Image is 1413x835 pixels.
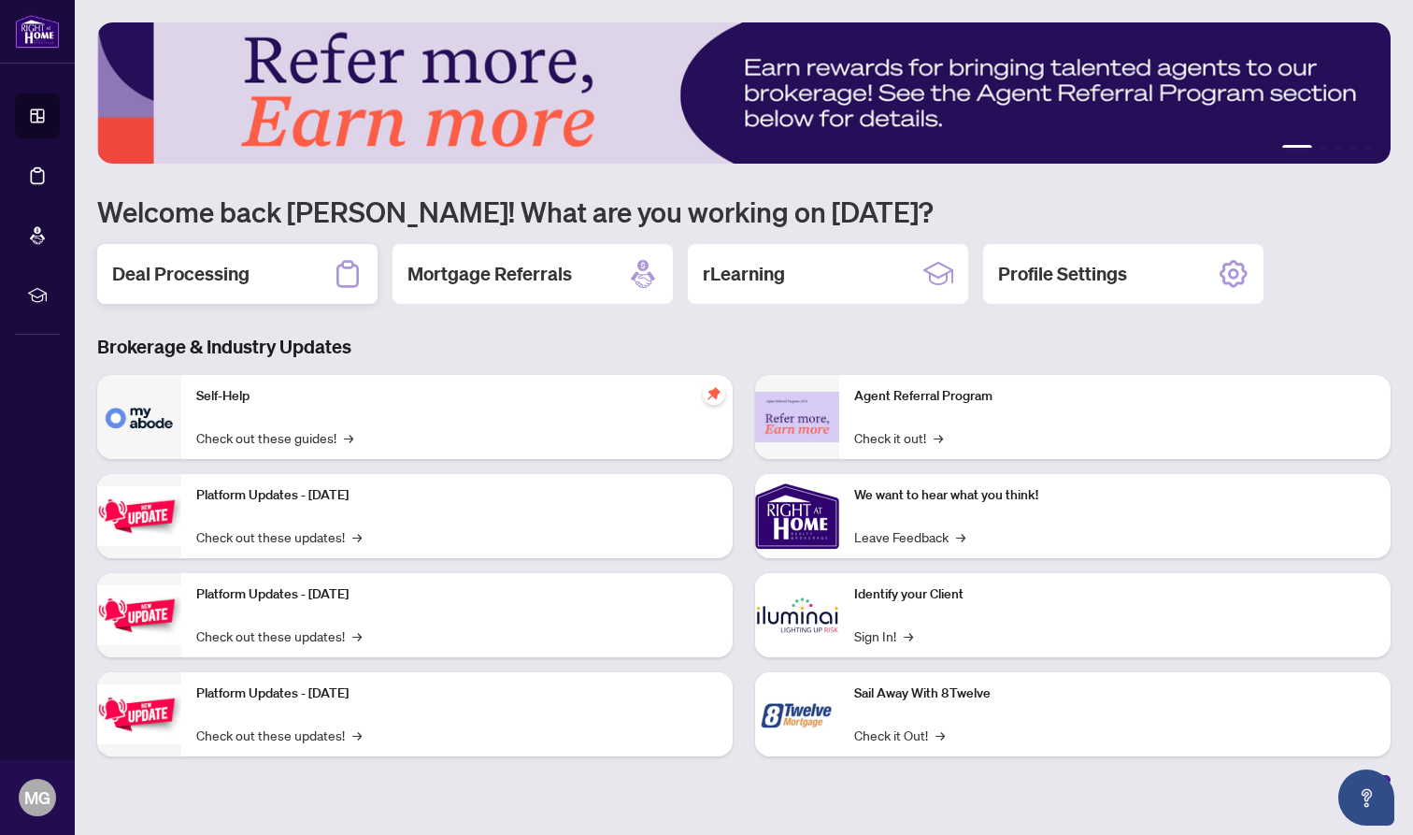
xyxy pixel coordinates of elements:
span: → [352,725,362,745]
button: 4 [1349,145,1357,152]
img: Platform Updates - June 23, 2025 [97,684,181,743]
button: 2 [1320,145,1327,152]
span: → [956,526,965,547]
span: MG [24,785,50,811]
a: Check out these updates!→ [196,526,362,547]
a: Check it Out!→ [854,725,945,745]
p: Sail Away With 8Twelve [854,684,1376,704]
a: Sign In!→ [854,626,913,646]
h2: Mortgage Referrals [407,261,572,287]
span: → [352,626,362,646]
span: → [904,626,913,646]
a: Check it out!→ [854,427,943,448]
span: pushpin [703,382,725,405]
img: Slide 0 [97,22,1391,164]
span: → [352,526,362,547]
p: Platform Updates - [DATE] [196,584,718,605]
h2: rLearning [703,261,785,287]
p: Agent Referral Program [854,386,1376,407]
a: Check out these updates!→ [196,725,362,745]
h3: Brokerage & Industry Updates [97,334,1391,360]
img: Platform Updates - July 21, 2025 [97,486,181,545]
img: Agent Referral Program [755,392,839,443]
img: logo [15,14,60,49]
img: Self-Help [97,375,181,459]
h1: Welcome back [PERSON_NAME]! What are you working on [DATE]? [97,194,1391,229]
span: → [934,427,943,448]
img: Sail Away With 8Twelve [755,672,839,756]
h2: Deal Processing [112,261,250,287]
img: We want to hear what you think! [755,474,839,558]
button: Open asap [1338,770,1394,826]
p: Platform Updates - [DATE] [196,485,718,506]
button: 3 [1334,145,1342,152]
img: Identify your Client [755,573,839,657]
a: Leave Feedback→ [854,526,965,547]
p: We want to hear what you think! [854,485,1376,506]
span: → [344,427,353,448]
button: 1 [1282,145,1312,152]
a: Check out these guides!→ [196,427,353,448]
a: Check out these updates!→ [196,626,362,646]
span: → [935,725,945,745]
button: 5 [1364,145,1372,152]
p: Self-Help [196,386,718,407]
h2: Profile Settings [998,261,1127,287]
img: Platform Updates - July 8, 2025 [97,585,181,644]
p: Platform Updates - [DATE] [196,684,718,704]
p: Identify your Client [854,584,1376,605]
